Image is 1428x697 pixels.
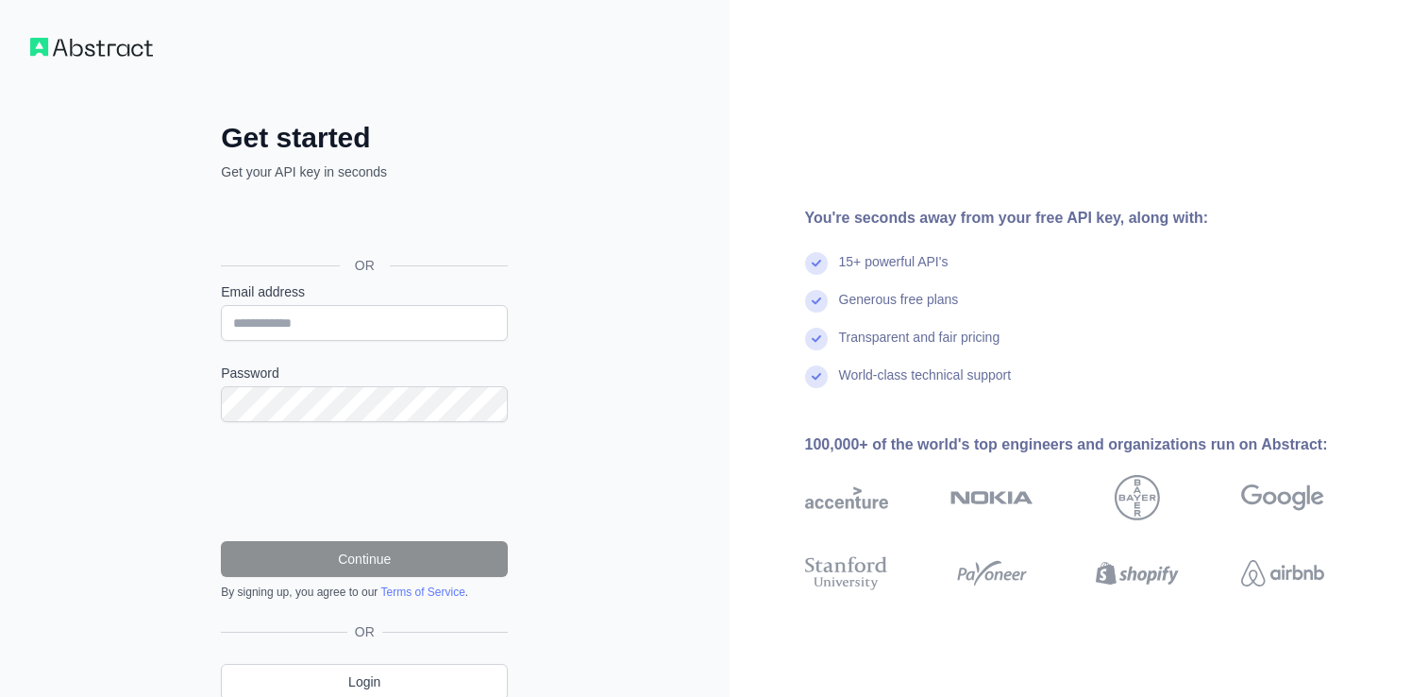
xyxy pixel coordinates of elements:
[380,586,464,599] a: Terms of Service
[221,282,508,301] label: Email address
[950,552,1033,594] img: payoneer
[805,328,828,350] img: check mark
[221,162,508,181] p: Get your API key in seconds
[30,38,153,57] img: Workflow
[211,202,513,244] iframe: Nút Đăng nhập bằng Google
[347,622,382,641] span: OR
[805,433,1385,456] div: 100,000+ of the world's top engineers and organizations run on Abstract:
[1241,475,1324,520] img: google
[839,365,1012,403] div: World-class technical support
[805,365,828,388] img: check mark
[340,256,390,275] span: OR
[805,552,888,594] img: stanford university
[221,541,508,577] button: Continue
[1115,475,1160,520] img: bayer
[221,121,508,155] h2: Get started
[839,328,1000,365] div: Transparent and fair pricing
[1241,552,1324,594] img: airbnb
[221,364,508,382] label: Password
[805,290,828,313] img: check mark
[839,252,949,290] div: 15+ powerful API's
[805,475,888,520] img: accenture
[839,290,959,328] div: Generous free plans
[805,207,1385,229] div: You're seconds away from your free API key, along with:
[1096,552,1179,594] img: shopify
[805,252,828,275] img: check mark
[950,475,1033,520] img: nokia
[221,585,508,600] div: By signing up, you agree to our .
[221,445,508,518] iframe: reCAPTCHA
